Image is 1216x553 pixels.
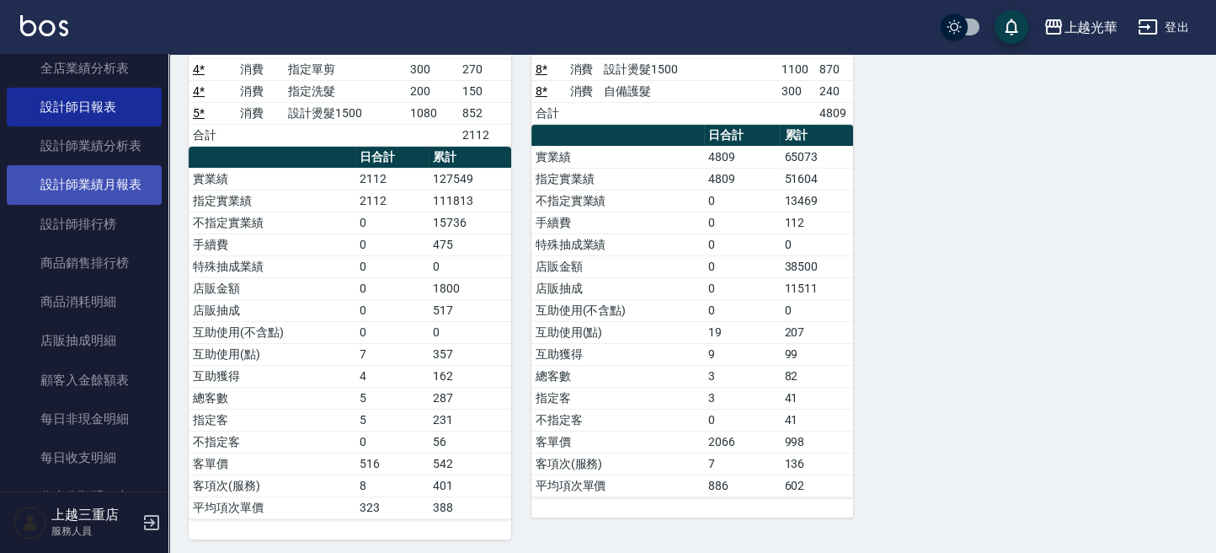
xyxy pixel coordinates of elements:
td: 136 [780,453,853,475]
a: 全店業績分析表 [7,49,162,88]
a: 設計師業績分析表 [7,126,162,165]
td: 0 [355,299,429,321]
td: 65073 [780,146,853,168]
table: a dense table [189,147,511,519]
td: 特殊抽成業績 [189,255,355,277]
td: 3 [704,387,781,409]
h5: 上越三重店 [51,507,137,523]
td: 手續費 [531,212,704,234]
td: 300 [777,80,815,102]
td: 2112 [355,190,429,212]
td: 82 [780,365,853,387]
td: 不指定客 [189,431,355,453]
td: 4809 [704,168,781,190]
td: 13469 [780,190,853,212]
td: 不指定客 [531,409,704,431]
td: 0 [704,212,781,234]
td: 指定實業績 [189,190,355,212]
img: Person [13,506,47,540]
td: 15736 [429,212,510,234]
td: 111813 [429,190,510,212]
img: Logo [20,15,68,36]
td: 0 [355,431,429,453]
a: 商品銷售排行榜 [7,244,162,282]
td: 總客數 [531,365,704,387]
td: 店販金額 [531,255,704,277]
td: 602 [780,475,853,497]
td: 998 [780,431,853,453]
td: 300 [406,58,458,80]
td: 0 [704,190,781,212]
td: 2112 [355,168,429,190]
td: 517 [429,299,510,321]
td: 4 [355,365,429,387]
td: 56 [429,431,510,453]
td: 51604 [780,168,853,190]
td: 店販金額 [189,277,355,299]
td: 852 [458,102,510,124]
td: 475 [429,234,510,255]
td: 指定客 [189,409,355,431]
td: 客單價 [531,431,704,453]
td: 客單價 [189,453,355,475]
td: 7 [704,453,781,475]
td: 實業績 [189,168,355,190]
a: 設計師日報表 [7,88,162,126]
td: 互助獲得 [531,343,704,365]
td: 0 [355,212,429,234]
td: 542 [429,453,510,475]
button: save [995,10,1028,44]
td: 0 [704,409,781,431]
th: 累計 [429,147,510,169]
a: 設計師排行榜 [7,205,162,244]
td: 0 [780,234,853,255]
td: 2066 [704,431,781,453]
td: 消費 [236,102,283,124]
th: 累計 [780,125,853,147]
td: 消費 [565,80,600,102]
td: 4809 [815,102,853,124]
td: 388 [429,497,510,518]
td: 162 [429,365,510,387]
td: 112 [780,212,853,234]
td: 1800 [429,277,510,299]
a: 每日收支明細 [7,438,162,477]
td: 99 [780,343,853,365]
td: 不指定實業績 [531,190,704,212]
td: 互助使用(不含點) [531,299,704,321]
a: 設計師業績月報表 [7,165,162,204]
a: 收支分類明細表 [7,477,162,516]
td: 5 [355,387,429,409]
td: 實業績 [531,146,704,168]
td: 200 [406,80,458,102]
td: 互助使用(不含點) [189,321,355,343]
td: 互助獲得 [189,365,355,387]
td: 客項次(服務) [189,475,355,497]
div: 上越光華 [1064,17,1117,38]
td: 323 [355,497,429,518]
td: 平均項次單價 [189,497,355,518]
td: 0 [704,299,781,321]
td: 0 [355,277,429,299]
td: 231 [429,409,510,431]
td: 4809 [704,146,781,168]
td: 240 [815,80,853,102]
table: a dense table [531,125,854,497]
td: 0 [355,321,429,343]
td: 指定客 [531,387,704,409]
td: 手續費 [189,234,355,255]
td: 互助使用(點) [189,343,355,365]
td: 客項次(服務) [531,453,704,475]
td: 19 [704,321,781,343]
td: 平均項次單價 [531,475,704,497]
td: 店販抽成 [531,277,704,299]
button: 登出 [1131,12,1196,43]
td: 1100 [777,58,815,80]
td: 150 [458,80,510,102]
td: 消費 [236,58,283,80]
td: 41 [780,409,853,431]
td: 9 [704,343,781,365]
td: 270 [458,58,510,80]
td: 0 [704,277,781,299]
p: 服務人員 [51,523,137,539]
